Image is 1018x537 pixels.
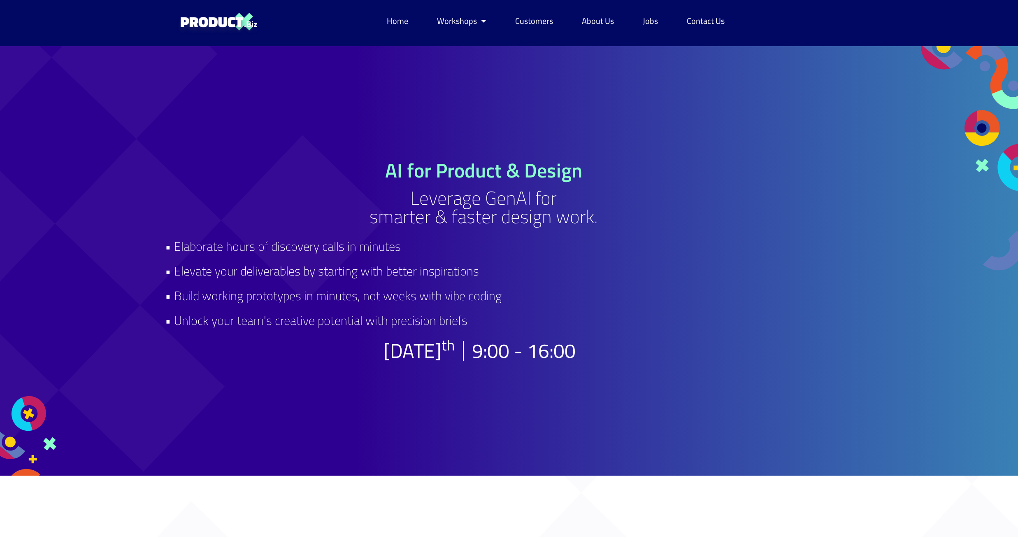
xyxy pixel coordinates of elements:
[472,341,576,361] h2: 9:00 - 16:00
[429,12,495,30] a: Workshops
[635,12,666,30] a: Jobs
[679,12,733,30] a: Contact Us
[165,189,802,226] h2: Leverage GenAI for smarter & faster design work.
[383,341,455,361] p: [DATE]
[165,234,802,333] h2: • Elaborate hours of discovery calls in minutes • Elevate your deliverables by starting with bett...
[507,12,561,30] a: Customers
[379,12,416,30] a: Home
[165,161,802,180] h1: AI for Product & Design
[574,12,622,30] a: About Us
[442,334,455,356] sup: th
[379,12,733,30] nav: Menu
